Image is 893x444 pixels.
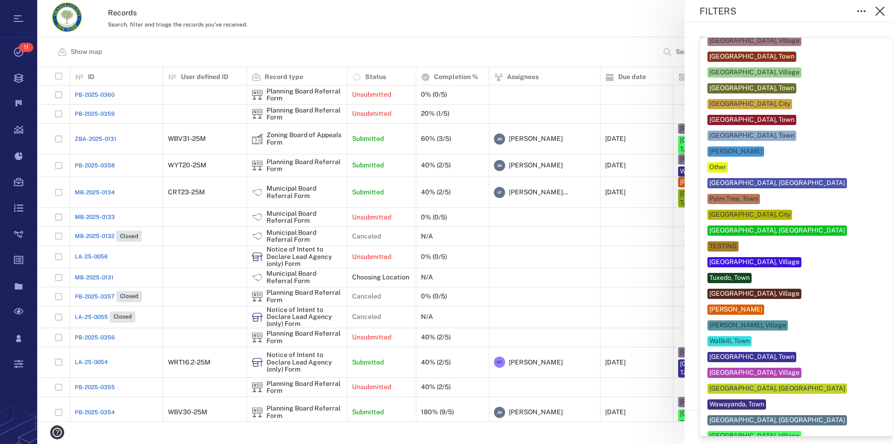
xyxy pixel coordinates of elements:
[709,115,794,125] div: [GEOGRAPHIC_DATA], Town
[709,384,845,393] div: [GEOGRAPHIC_DATA], [GEOGRAPHIC_DATA]
[709,179,845,188] div: [GEOGRAPHIC_DATA], [GEOGRAPHIC_DATA]
[709,84,794,93] div: [GEOGRAPHIC_DATA], Town
[709,431,800,441] div: [GEOGRAPHIC_DATA], Village
[709,131,794,140] div: [GEOGRAPHIC_DATA], Town
[709,163,726,172] div: Other
[709,337,750,346] div: Wallkill, Town
[709,416,845,425] div: [GEOGRAPHIC_DATA], [GEOGRAPHIC_DATA]
[709,36,800,46] div: [GEOGRAPHIC_DATA], Village
[709,194,758,204] div: Palm Tree, Town
[709,305,762,314] div: [PERSON_NAME]
[709,273,750,283] div: Tuxedo, Town
[709,242,737,251] div: TESTING
[709,289,800,298] div: [GEOGRAPHIC_DATA], Village
[21,7,40,15] span: Help
[709,400,764,409] div: Wawayanda, Town
[709,368,800,378] div: [GEOGRAPHIC_DATA], Village
[709,352,794,362] div: [GEOGRAPHIC_DATA], Town
[709,321,786,330] div: [PERSON_NAME], Village
[709,52,794,61] div: [GEOGRAPHIC_DATA], Town
[709,68,800,77] div: [GEOGRAPHIC_DATA], Village
[709,99,790,109] div: [GEOGRAPHIC_DATA], City
[709,210,790,219] div: [GEOGRAPHIC_DATA], City
[709,258,800,267] div: [GEOGRAPHIC_DATA], Village
[709,226,845,235] div: [GEOGRAPHIC_DATA], [GEOGRAPHIC_DATA]
[709,147,762,156] div: [PERSON_NAME]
